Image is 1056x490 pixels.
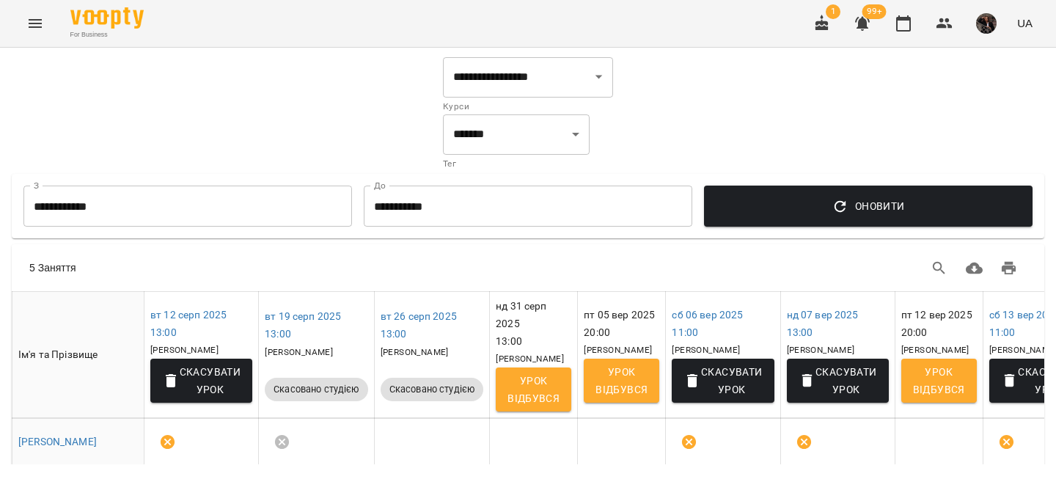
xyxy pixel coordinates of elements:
span: 99+ [862,4,887,19]
button: Завантажити CSV [957,251,992,286]
div: 5 Заняття [29,260,499,275]
span: [PERSON_NAME] [265,347,333,357]
span: Скасувати Урок [683,363,762,398]
button: Скасувати Урок [672,359,774,403]
button: Скасувати Урок [787,359,889,403]
button: Menu [18,6,53,41]
button: Друк [991,251,1027,286]
span: [PERSON_NAME] [584,345,652,355]
span: Скасовано студією [381,381,484,398]
span: [PERSON_NAME] [787,345,855,355]
button: Оновити [704,186,1033,227]
span: [PERSON_NAME] [496,354,564,364]
img: Voopty Logo [70,7,144,29]
div: Table Toolbar [12,244,1044,291]
a: [PERSON_NAME] [18,436,97,447]
span: Скасувати Урок [799,363,877,398]
button: Search [922,251,957,286]
a: вт 26 серп 202513:00 [381,310,457,340]
a: вт 19 серп 202513:00 [265,310,341,340]
span: Урок відбувся [595,363,648,398]
th: пт 05 вер 2025 20:00 [578,292,666,417]
img: 8463428bc87f36892c86bf66b209d685.jpg [976,13,997,34]
button: Скасувати Урок [150,359,252,403]
span: [PERSON_NAME] [150,345,219,355]
div: Ім'я та Прізвище [18,346,138,364]
button: UA [1011,10,1038,37]
span: Урок відбувся [507,372,560,407]
span: [PERSON_NAME] [381,347,449,357]
span: UA [1017,15,1033,31]
p: Тег [443,157,590,172]
span: [PERSON_NAME] [901,345,969,355]
span: Оновити [716,197,1021,215]
button: Урок відбувся [496,367,571,412]
button: Урок відбувся [901,359,977,403]
a: нд 07 вер 202513:00 [787,309,859,338]
a: вт 12 серп 202513:00 [150,309,227,338]
th: пт 12 вер 2025 20:00 [895,292,983,417]
span: Скасувати Урок [162,363,241,398]
button: Урок відбувся [584,359,659,403]
th: нд 31 серп 2025 13:00 [490,292,578,417]
span: Скасовано студією [265,381,368,398]
span: 1 [826,4,840,19]
span: [PERSON_NAME] [672,345,740,355]
span: Урок відбувся [913,363,965,398]
span: For Business [70,30,144,40]
a: сб 06 вер 202511:00 [672,309,743,338]
p: Курси [443,100,613,114]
